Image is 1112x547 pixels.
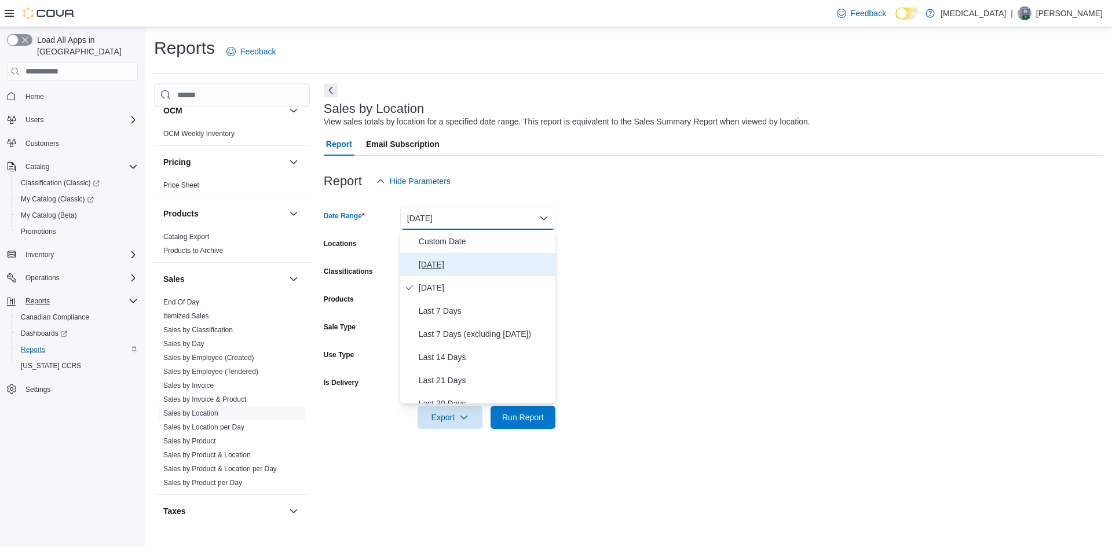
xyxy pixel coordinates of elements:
[12,207,142,223] button: My Catalog (Beta)
[25,115,43,124] span: Users
[25,139,59,148] span: Customers
[324,174,362,188] h3: Report
[400,230,555,403] div: Select listbox
[154,127,310,145] div: OCM
[941,6,1006,20] p: [MEDICAL_DATA]
[16,225,138,238] span: Promotions
[21,89,138,103] span: Home
[163,181,199,189] a: Price Sheet
[425,406,475,429] span: Export
[21,248,138,262] span: Inventory
[163,156,284,168] button: Pricing
[25,250,54,259] span: Inventory
[21,211,77,220] span: My Catalog (Beta)
[16,326,138,340] span: Dashboards
[163,181,199,190] span: Price Sheet
[16,310,94,324] a: Canadian Compliance
[154,178,310,197] div: Pricing
[163,437,216,445] a: Sales by Product
[163,436,216,446] span: Sales by Product
[21,271,138,285] span: Operations
[21,248,58,262] button: Inventory
[163,479,242,487] a: Sales by Product per Day
[21,345,45,354] span: Reports
[419,281,551,295] span: [DATE]
[287,272,301,286] button: Sales
[324,295,354,304] label: Products
[163,464,277,473] span: Sales by Product & Location per Day
[163,367,258,376] span: Sales by Employee (Tendered)
[21,294,54,308] button: Reports
[163,298,199,307] span: End Of Day
[163,312,209,320] a: Itemized Sales
[324,102,425,116] h3: Sales by Location
[21,90,49,104] a: Home
[419,304,551,318] span: Last 7 Days
[163,395,246,403] a: Sales by Invoice & Product
[16,343,138,357] span: Reports
[163,505,284,517] button: Taxes
[163,273,284,285] button: Sales
[851,8,886,19] span: Feedback
[163,465,277,473] a: Sales by Product & Location per Day
[287,207,301,221] button: Products
[2,247,142,263] button: Inventory
[12,358,142,374] button: [US_STATE] CCRS
[163,129,235,138] span: OCM Weekly Inventory
[502,412,544,423] span: Run Report
[163,451,251,459] a: Sales by Product & Location
[21,113,138,127] span: Users
[419,258,551,271] span: [DATE]
[163,325,233,335] span: Sales by Classification
[163,478,242,487] span: Sales by Product per Day
[287,104,301,118] button: OCM
[419,373,551,387] span: Last 21 Days
[163,273,185,285] h3: Sales
[16,343,50,357] a: Reports
[163,105,284,116] button: OCM
[324,378,359,387] label: Is Delivery
[163,311,209,321] span: Itemized Sales
[418,406,482,429] button: Export
[326,133,352,156] span: Report
[21,227,56,236] span: Promotions
[163,156,191,168] h3: Pricing
[1018,6,1031,20] div: Taylor Proulx
[163,381,214,390] a: Sales by Invoice
[222,40,280,63] a: Feedback
[163,423,244,431] a: Sales by Location per Day
[324,267,373,276] label: Classifications
[2,293,142,309] button: Reports
[21,160,54,174] button: Catalog
[2,87,142,104] button: Home
[25,296,50,306] span: Reports
[25,92,44,101] span: Home
[16,359,86,373] a: [US_STATE] CCRS
[1036,6,1103,20] p: [PERSON_NAME]
[163,246,223,255] span: Products to Archive
[163,298,199,306] a: End Of Day
[21,137,64,150] a: Customers
[163,353,254,362] span: Sales by Employee (Created)
[324,116,810,128] div: View sales totals by location for a specified date range. This report is equivalent to the Sales ...
[895,8,920,20] input: Dark Mode
[163,340,204,348] a: Sales by Day
[419,397,551,410] span: Last 30 Days
[240,46,276,57] span: Feedback
[163,409,218,418] span: Sales by Location
[163,368,258,376] a: Sales by Employee (Tendered)
[16,326,72,340] a: Dashboards
[324,83,338,97] button: Next
[163,208,199,219] h3: Products
[16,208,82,222] a: My Catalog (Beta)
[21,313,89,322] span: Canadian Compliance
[21,160,138,174] span: Catalog
[400,207,555,230] button: [DATE]
[16,192,98,206] a: My Catalog (Classic)
[12,325,142,342] a: Dashboards
[163,423,244,432] span: Sales by Location per Day
[163,339,204,348] span: Sales by Day
[2,270,142,286] button: Operations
